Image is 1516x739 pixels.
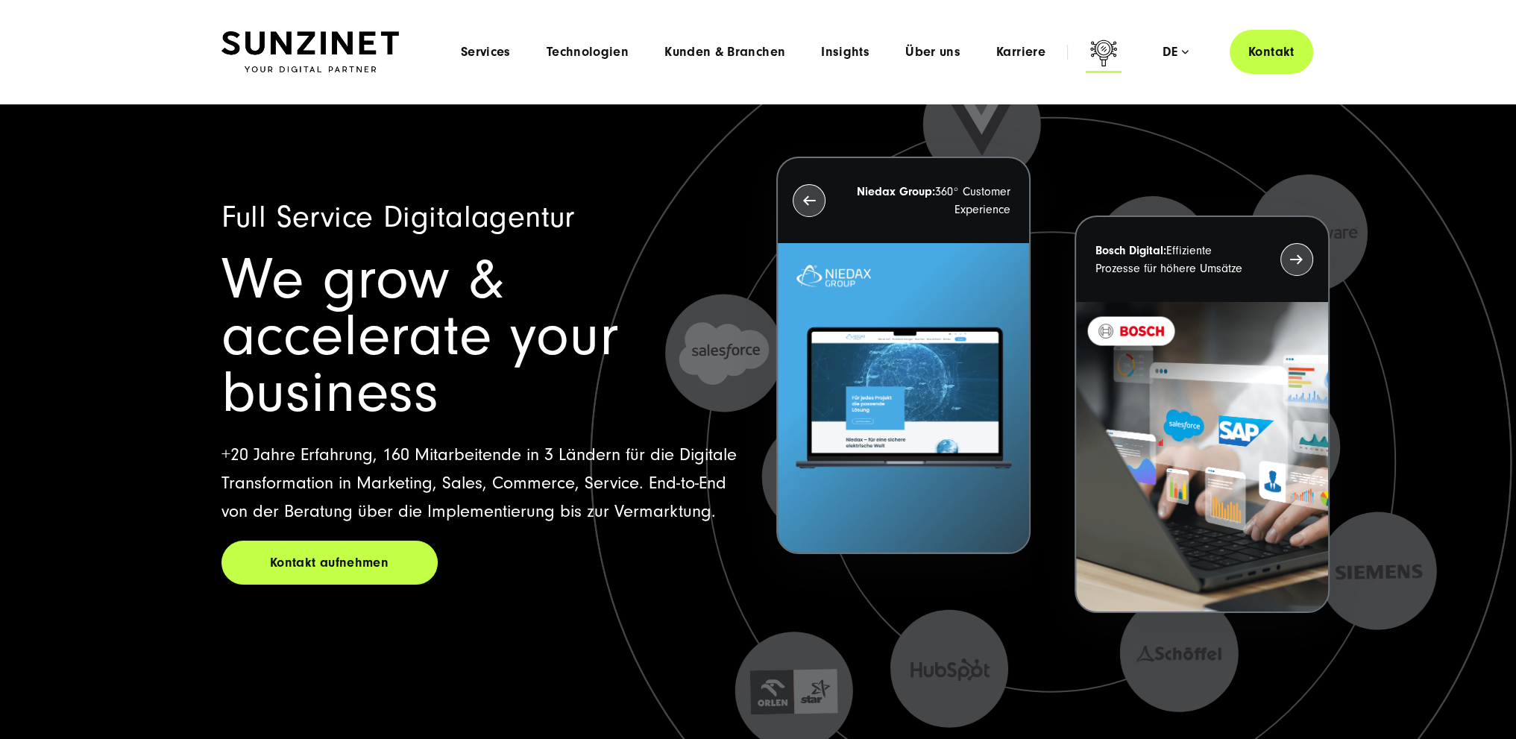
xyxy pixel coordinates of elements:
h1: We grow & accelerate your business [221,251,740,421]
img: SUNZINET Full Service Digital Agentur [221,31,399,73]
a: Kontakt [1230,30,1313,74]
a: Technologien [547,45,629,60]
img: BOSCH - Kundeprojekt - Digital Transformation Agentur SUNZINET [1076,302,1327,611]
strong: Bosch Digital: [1095,244,1166,257]
a: Services [461,45,511,60]
p: +20 Jahre Erfahrung, 160 Mitarbeitende in 3 Ländern für die Digitale Transformation in Marketing,... [221,441,740,526]
button: Niedax Group:360° Customer Experience Letztes Projekt von Niedax. Ein Laptop auf dem die Niedax W... [776,157,1031,554]
p: Effiziente Prozesse für höhere Umsätze [1095,242,1253,277]
a: Kontakt aufnehmen [221,541,438,585]
span: Full Service Digitalagentur [221,200,575,235]
a: Kunden & Branchen [664,45,785,60]
strong: Niedax Group: [857,185,935,198]
a: Über uns [905,45,960,60]
div: de [1163,45,1189,60]
a: Karriere [996,45,1045,60]
img: Letztes Projekt von Niedax. Ein Laptop auf dem die Niedax Website geöffnet ist, auf blauem Hinter... [778,243,1029,553]
p: 360° Customer Experience [852,183,1010,218]
button: Bosch Digital:Effiziente Prozesse für höhere Umsätze BOSCH - Kundeprojekt - Digital Transformatio... [1075,216,1329,613]
a: Insights [821,45,869,60]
